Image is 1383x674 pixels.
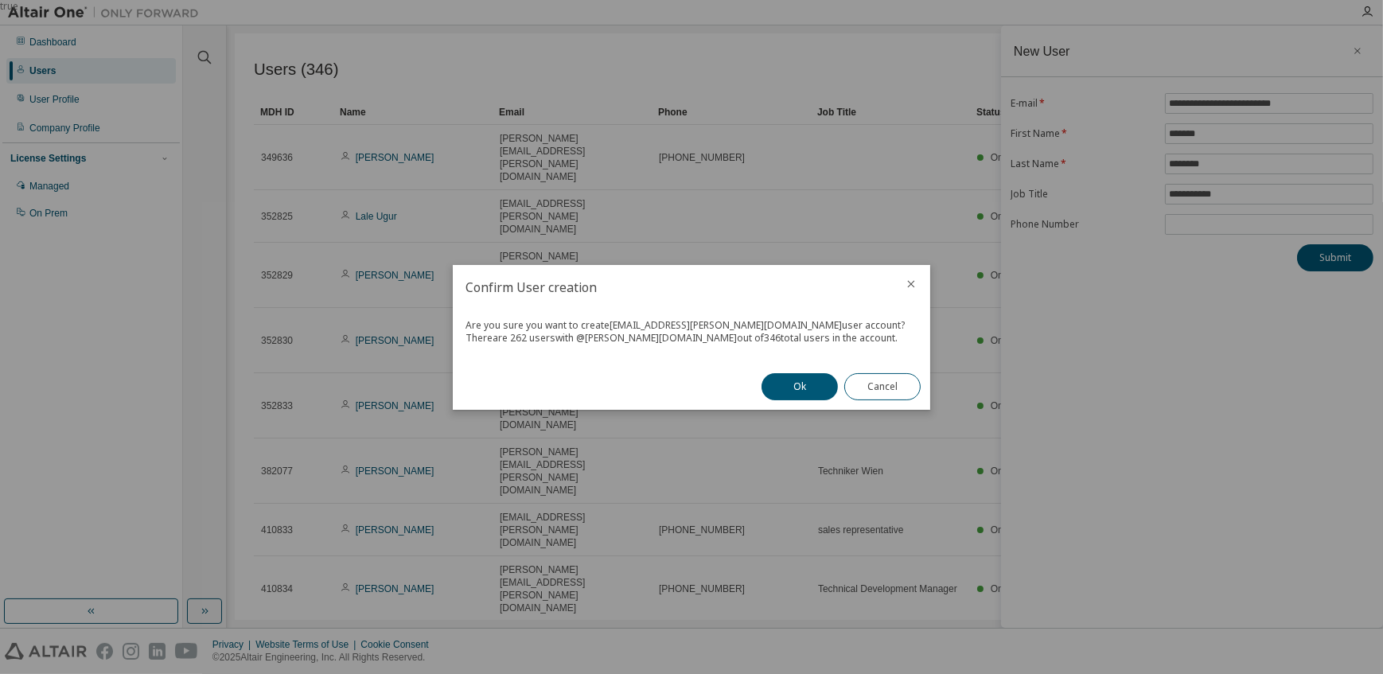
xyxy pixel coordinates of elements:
button: Cancel [844,373,921,400]
button: Ok [762,373,838,400]
div: Are you sure you want to create [EMAIL_ADDRESS][PERSON_NAME][DOMAIN_NAME] user account? [466,319,917,332]
div: There are 262 users with @ [PERSON_NAME][DOMAIN_NAME] out of 346 total users in the account. [466,332,917,345]
h2: Confirm User creation [453,265,892,310]
button: close [905,278,917,290]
